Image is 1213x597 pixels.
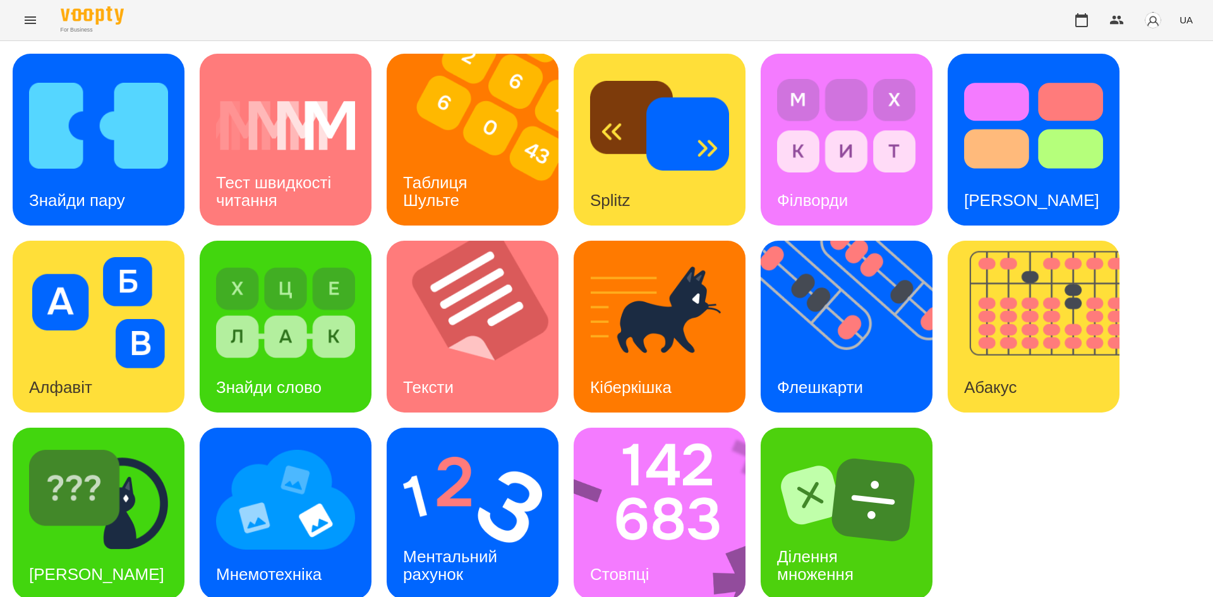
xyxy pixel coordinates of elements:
img: Мнемотехніка [216,444,355,555]
span: UA [1180,13,1193,27]
h3: Знайди пару [29,191,125,210]
span: For Business [61,26,124,34]
button: UA [1174,8,1198,32]
img: Знайди Кіберкішку [29,444,168,555]
h3: [PERSON_NAME] [964,191,1099,210]
a: АлфавітАлфавіт [13,241,184,413]
img: Тексти [387,241,574,413]
h3: Тест швидкості читання [216,173,335,209]
h3: Кіберкішка [590,378,672,397]
a: ФілвордиФілворди [761,54,932,226]
a: ФлешкартиФлешкарти [761,241,932,413]
img: Ментальний рахунок [403,444,542,555]
a: Тест Струпа[PERSON_NAME] [948,54,1119,226]
img: Тест Струпа [964,70,1103,181]
h3: Ділення множення [777,547,854,583]
img: Знайди пару [29,70,168,181]
button: Menu [15,5,45,35]
a: SplitzSplitz [574,54,745,226]
img: Тест швидкості читання [216,70,355,181]
a: Знайди паруЗнайди пару [13,54,184,226]
h3: Флешкарти [777,378,863,397]
img: Voopty Logo [61,6,124,25]
a: Таблиця ШультеТаблиця Шульте [387,54,558,226]
h3: Тексти [403,378,454,397]
img: Флешкарти [761,241,948,413]
img: Алфавіт [29,257,168,368]
h3: Абакус [964,378,1017,397]
h3: Стовпці [590,565,649,584]
img: Кіберкішка [590,257,729,368]
h3: [PERSON_NAME] [29,565,164,584]
h3: Алфавіт [29,378,92,397]
h3: Splitz [590,191,631,210]
img: avatar_s.png [1144,11,1162,29]
img: Абакус [948,241,1135,413]
img: Знайди слово [216,257,355,368]
a: Тест швидкості читанняТест швидкості читання [200,54,371,226]
h3: Знайди слово [216,378,322,397]
a: Знайди словоЗнайди слово [200,241,371,413]
a: АбакусАбакус [948,241,1119,413]
img: Ділення множення [777,444,916,555]
img: Splitz [590,70,729,181]
h3: Таблиця Шульте [403,173,472,209]
a: КіберкішкаКіберкішка [574,241,745,413]
h3: Ментальний рахунок [403,547,502,583]
h3: Мнемотехніка [216,565,322,584]
img: Таблиця Шульте [387,54,574,226]
a: ТекстиТексти [387,241,558,413]
img: Філворди [777,70,916,181]
h3: Філворди [777,191,848,210]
